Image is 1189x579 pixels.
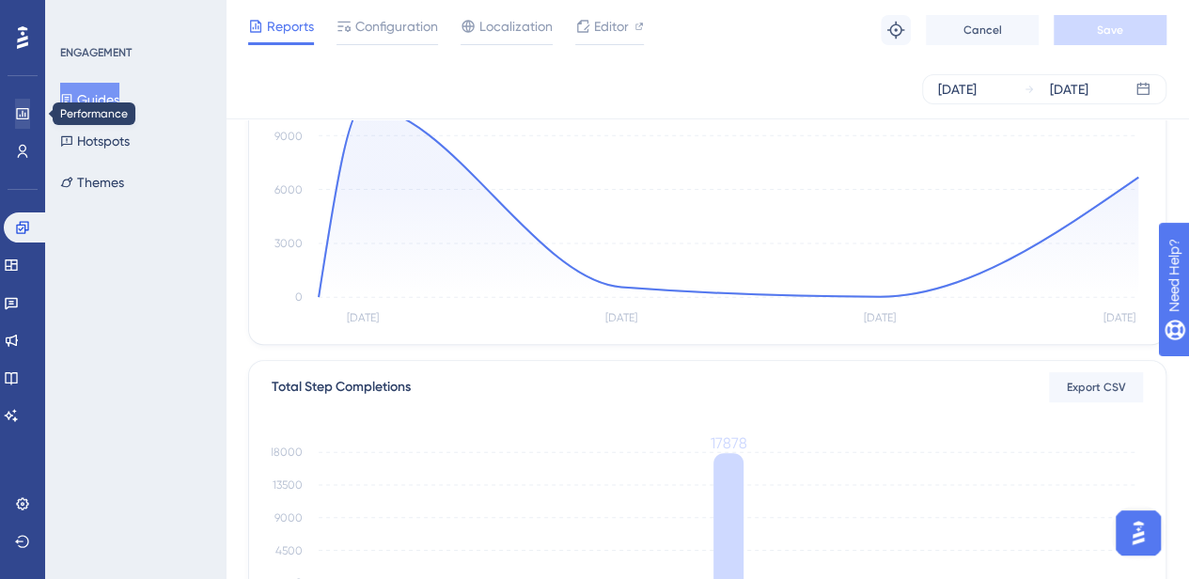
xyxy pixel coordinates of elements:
[60,124,130,158] button: Hotspots
[1050,78,1088,101] div: [DATE]
[1067,380,1126,395] span: Export CSV
[938,78,977,101] div: [DATE]
[274,237,303,250] tspan: 3000
[479,15,553,38] span: Localization
[60,45,132,60] div: ENGAGEMENT
[594,15,629,38] span: Editor
[270,446,303,459] tspan: 18000
[274,183,303,196] tspan: 6000
[267,15,314,38] span: Reports
[1049,372,1143,402] button: Export CSV
[60,83,119,117] button: Guides
[275,544,303,557] tspan: 4500
[273,478,303,492] tspan: 13500
[347,311,379,324] tspan: [DATE]
[44,5,117,27] span: Need Help?
[295,290,303,304] tspan: 0
[1103,311,1135,324] tspan: [DATE]
[963,23,1002,38] span: Cancel
[274,511,303,524] tspan: 9000
[1054,15,1166,45] button: Save
[605,311,637,324] tspan: [DATE]
[274,130,303,143] tspan: 9000
[864,311,896,324] tspan: [DATE]
[926,15,1039,45] button: Cancel
[1110,505,1166,561] iframe: UserGuiding AI Assistant Launcher
[272,376,411,399] div: Total Step Completions
[60,165,124,199] button: Themes
[355,15,438,38] span: Configuration
[1097,23,1123,38] span: Save
[711,434,747,452] tspan: 17878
